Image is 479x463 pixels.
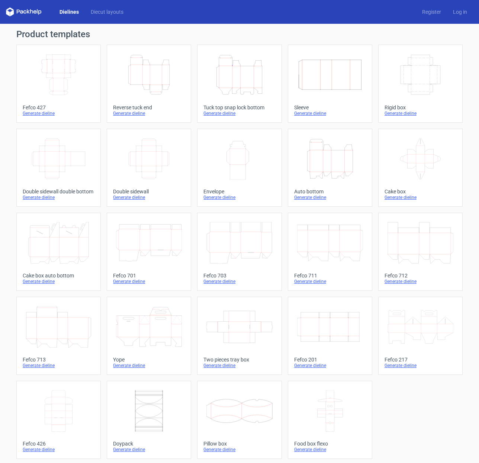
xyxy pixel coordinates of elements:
div: Generate dieline [23,363,94,369]
div: Auto bottom [294,189,366,194]
div: Food box flexo [294,441,366,447]
a: Two pieces tray boxGenerate dieline [197,297,282,375]
div: Generate dieline [294,110,366,116]
a: Fefco 712Generate dieline [378,213,463,291]
div: Generate dieline [294,279,366,284]
div: Tuck top snap lock bottom [203,105,275,110]
div: Generate dieline [294,447,366,453]
div: Fefco 713 [23,357,94,363]
div: Generate dieline [23,447,94,453]
a: Fefco 713Generate dieline [16,297,101,375]
div: Sleeve [294,105,366,110]
a: Pillow boxGenerate dieline [197,381,282,459]
div: Yope [113,357,185,363]
div: Generate dieline [294,194,366,200]
div: Generate dieline [294,363,366,369]
div: Fefco 703 [203,273,275,279]
div: Double sidewall [113,189,185,194]
a: Fefco 217Generate dieline [378,297,463,375]
a: Fefco 427Generate dieline [16,45,101,123]
div: Generate dieline [203,194,275,200]
div: Generate dieline [203,110,275,116]
a: Double sidewall double bottomGenerate dieline [16,129,101,207]
a: Log in [447,8,473,16]
a: Fefco 701Generate dieline [107,213,191,291]
div: Fefco 712 [385,273,456,279]
a: Cake box auto bottomGenerate dieline [16,213,101,291]
a: Reverse tuck endGenerate dieline [107,45,191,123]
div: Generate dieline [23,194,94,200]
div: Generate dieline [385,363,456,369]
div: Generate dieline [113,363,185,369]
div: Generate dieline [113,194,185,200]
div: Generate dieline [203,279,275,284]
h1: Product templates [16,30,463,39]
a: Dielines [54,8,85,16]
a: SleeveGenerate dieline [288,45,372,123]
div: Doypack [113,441,185,447]
div: Fefco 427 [23,105,94,110]
div: Generate dieline [385,194,456,200]
div: Fefco 426 [23,441,94,447]
a: Double sidewallGenerate dieline [107,129,191,207]
div: Generate dieline [385,110,456,116]
div: Two pieces tray box [203,357,275,363]
div: Generate dieline [203,363,275,369]
a: Tuck top snap lock bottomGenerate dieline [197,45,282,123]
div: Generate dieline [23,279,94,284]
a: YopeGenerate dieline [107,297,191,375]
div: Generate dieline [113,447,185,453]
div: Double sidewall double bottom [23,189,94,194]
div: Fefco 217 [385,357,456,363]
div: Generate dieline [203,447,275,453]
div: Envelope [203,189,275,194]
div: Fefco 701 [113,273,185,279]
div: Cake box auto bottom [23,273,94,279]
div: Generate dieline [23,110,94,116]
div: Rigid box [385,105,456,110]
div: Generate dieline [113,110,185,116]
div: Pillow box [203,441,275,447]
div: Fefco 201 [294,357,366,363]
a: Fefco 711Generate dieline [288,213,372,291]
a: Register [416,8,447,16]
div: Cake box [385,189,456,194]
a: DoypackGenerate dieline [107,381,191,459]
div: Generate dieline [385,279,456,284]
a: Diecut layouts [85,8,129,16]
a: Fefco 426Generate dieline [16,381,101,459]
a: Rigid boxGenerate dieline [378,45,463,123]
div: Generate dieline [113,279,185,284]
a: Auto bottomGenerate dieline [288,129,372,207]
a: Cake boxGenerate dieline [378,129,463,207]
div: Reverse tuck end [113,105,185,110]
a: Fefco 703Generate dieline [197,213,282,291]
a: Fefco 201Generate dieline [288,297,372,375]
div: Fefco 711 [294,273,366,279]
a: EnvelopeGenerate dieline [197,129,282,207]
a: Food box flexoGenerate dieline [288,381,372,459]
